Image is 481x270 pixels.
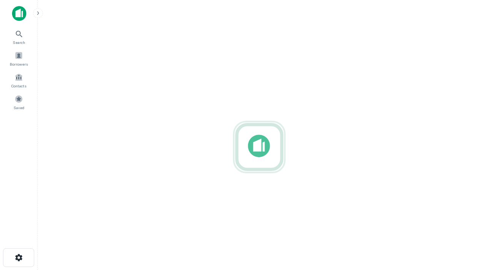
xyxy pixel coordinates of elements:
span: Search [13,39,25,45]
span: Saved [14,105,24,111]
a: Search [2,27,35,47]
iframe: Chat Widget [443,210,481,246]
a: Contacts [2,70,35,90]
a: Saved [2,92,35,112]
img: capitalize-icon.png [12,6,26,21]
span: Contacts [11,83,26,89]
a: Borrowers [2,48,35,69]
span: Borrowers [10,61,28,67]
